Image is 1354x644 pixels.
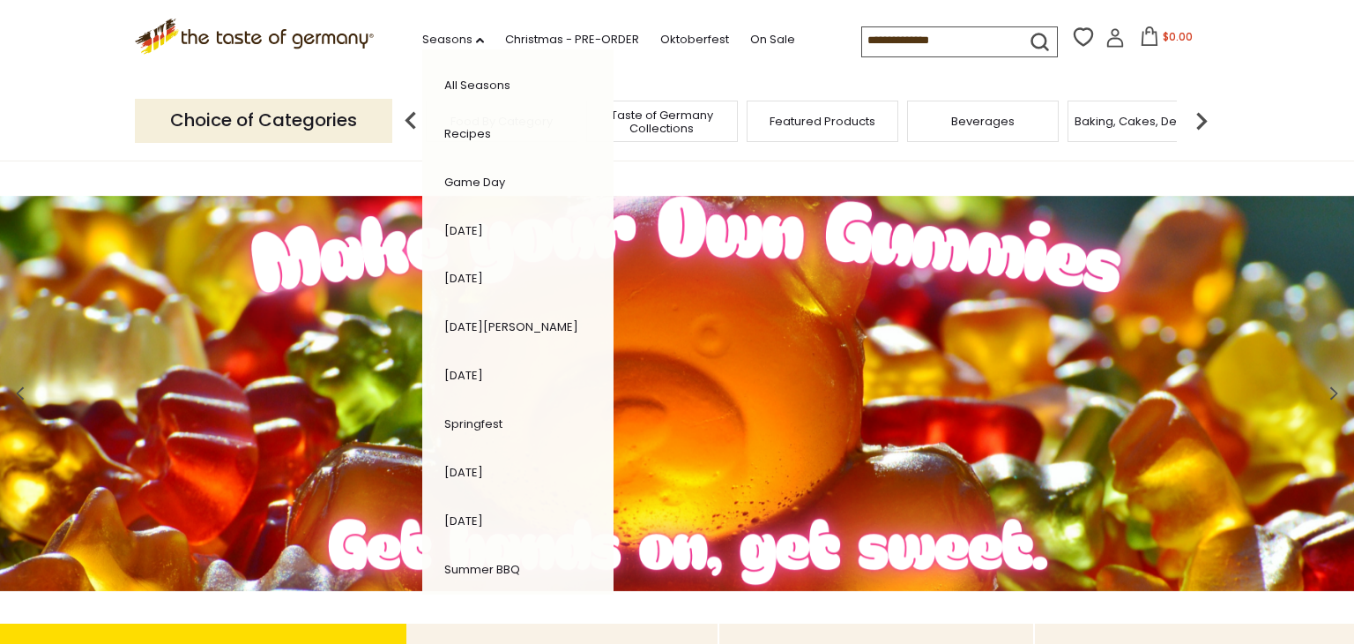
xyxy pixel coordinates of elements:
p: Choice of Categories [135,99,392,142]
a: Recipes [444,125,491,142]
a: [DATE] [444,464,483,481]
a: Beverages [951,115,1015,128]
a: Taste of Germany Collections [591,109,733,135]
a: Featured Products [770,115,875,128]
a: All Seasons [444,77,510,94]
a: Summer BBQ [444,561,520,578]
a: Christmas - PRE-ORDER [505,30,639,49]
a: Game Day [444,174,505,191]
span: $0.00 [1163,29,1193,44]
a: Springfest [444,416,502,432]
a: [DATE] [444,367,483,384]
a: Oktoberfest [660,30,729,49]
a: [DATE] [444,513,483,529]
button: $0.00 [1128,26,1203,53]
img: previous arrow [393,103,428,139]
a: [DATE] [444,270,483,287]
a: Seasons [422,30,484,49]
a: Baking, Cakes, Desserts [1075,115,1211,128]
a: On Sale [750,30,795,49]
a: [DATE][PERSON_NAME] [444,318,578,335]
a: [DATE] [444,222,483,239]
img: next arrow [1184,103,1219,139]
